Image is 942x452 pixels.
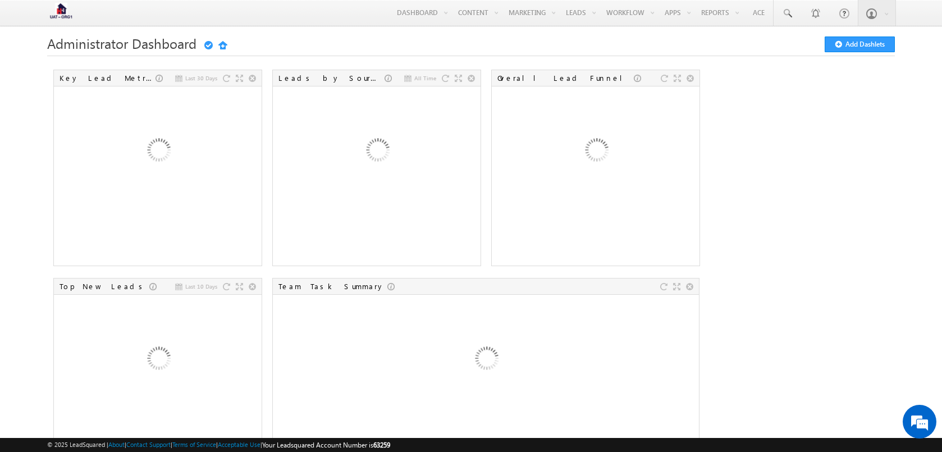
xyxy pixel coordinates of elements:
a: About [108,441,125,448]
div: Team Task Summary [278,281,387,291]
img: Loading... [98,300,218,421]
div: Overall Lead Funnel [497,73,634,83]
div: Leads by Sources [278,73,385,83]
a: Terms of Service [172,441,216,448]
a: Contact Support [126,441,171,448]
a: Acceptable Use [218,441,260,448]
span: 63259 [373,441,390,449]
img: Custom Logo [47,3,75,22]
span: All Time [414,73,436,83]
div: Top New Leads [60,281,149,291]
span: Last 30 Days [185,73,217,83]
button: Add Dashlets [825,36,895,52]
span: Your Leadsquared Account Number is [262,441,390,449]
img: Loading... [426,300,546,421]
img: Loading... [536,92,656,212]
span: © 2025 LeadSquared | | | | | [47,440,390,450]
span: Administrator Dashboard [47,34,196,52]
span: Last 10 Days [185,281,217,291]
div: Key Lead Metrics [60,73,156,83]
img: Loading... [98,92,218,212]
img: Loading... [317,92,437,212]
